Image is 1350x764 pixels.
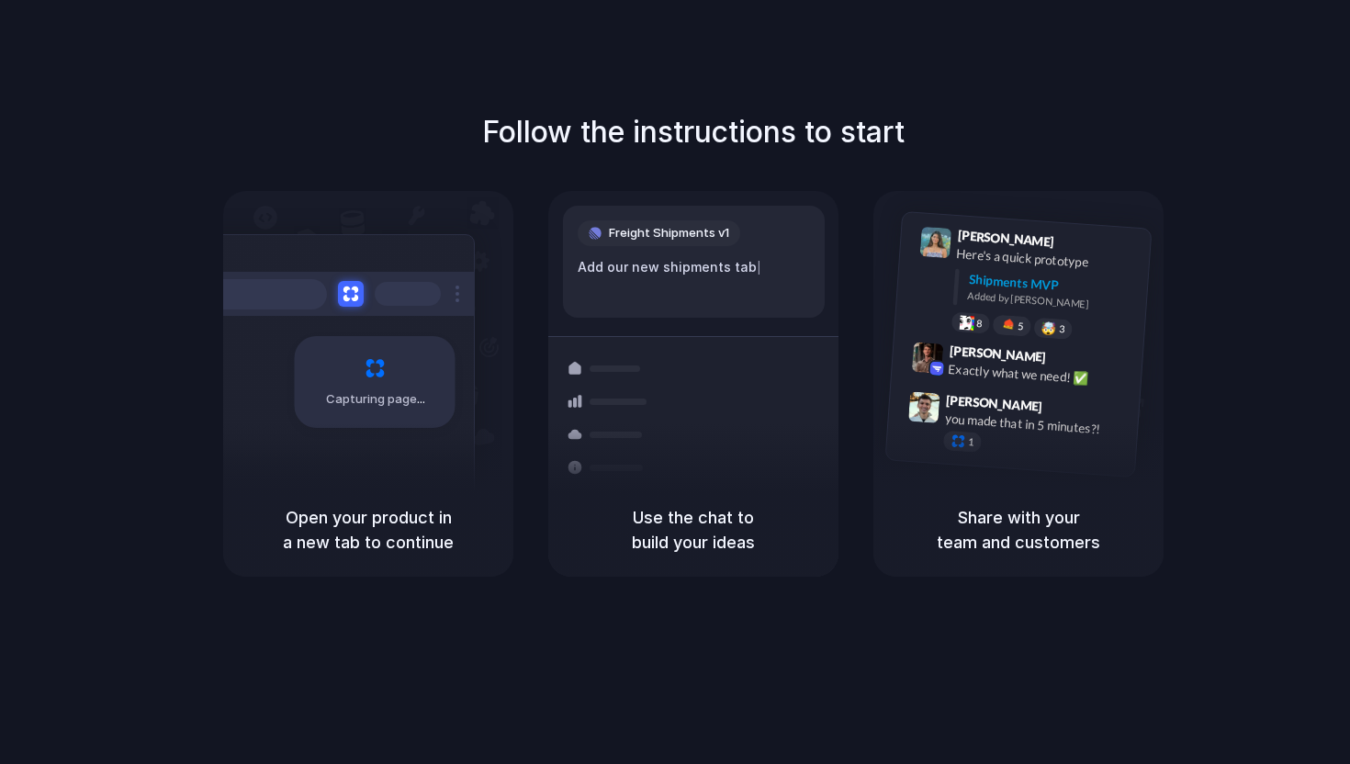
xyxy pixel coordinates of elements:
span: 9:47 AM [1048,399,1086,421]
span: 3 [1059,324,1065,334]
span: 1 [968,437,974,447]
span: Capturing page [326,390,428,409]
div: Add our new shipments tab [578,257,810,277]
div: you made that in 5 minutes?! [944,410,1128,441]
span: [PERSON_NAME] [957,225,1054,252]
div: Shipments MVP [968,270,1138,300]
h5: Share with your team and customers [895,505,1142,555]
div: 🤯 [1041,322,1057,336]
span: [PERSON_NAME] [946,390,1043,417]
span: 8 [976,319,983,329]
span: Freight Shipments v1 [609,224,729,242]
span: 5 [1018,321,1024,331]
span: 9:42 AM [1052,350,1089,372]
span: 9:41 AM [1060,234,1097,256]
div: Exactly what we need! ✅ [948,360,1131,391]
h5: Open your product in a new tab to continue [245,505,491,555]
h5: Use the chat to build your ideas [570,505,816,555]
span: [PERSON_NAME] [949,341,1046,367]
h1: Follow the instructions to start [482,110,905,154]
div: Here's a quick prototype [956,244,1140,275]
div: Added by [PERSON_NAME] [967,288,1136,315]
